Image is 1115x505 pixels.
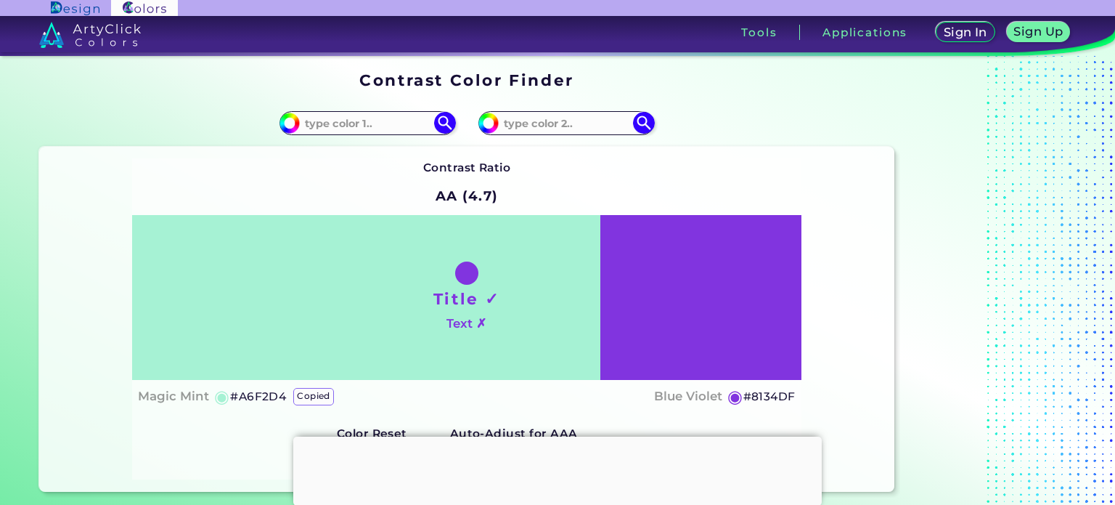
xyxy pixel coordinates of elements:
h2: AA (4.7) [429,180,505,212]
h5: #8134DF [743,387,796,406]
img: icon search [633,112,655,134]
input: type color 1.. [300,113,435,133]
strong: Color Reset [337,427,407,440]
h5: ◉ [727,388,743,405]
img: icon search [434,112,456,134]
h5: Sign Up [1016,26,1061,37]
strong: Auto-Adjust for AAA [450,427,578,440]
p: copied [293,388,334,405]
input: type color 2.. [499,113,634,133]
h4: Text ✗ [446,313,486,334]
h1: Title ✓ [433,288,500,310]
h1: Contrast Color Finder [359,69,573,91]
img: ArtyClick Design logo [51,1,99,15]
h4: Blue Violet [654,386,722,407]
iframe: Advertisement [293,437,822,502]
h5: ◉ [214,388,230,405]
strong: Contrast Ratio [423,161,511,174]
a: Sign Up [1010,23,1067,41]
iframe: Advertisement [900,66,1082,498]
img: logo_artyclick_colors_white.svg [39,22,142,48]
a: Sign In [939,23,992,41]
h5: #A6F2D4 [230,387,286,406]
h5: Sign In [946,27,985,38]
h3: Tools [741,27,777,38]
h3: Applications [822,27,907,38]
h4: Magic Mint [138,386,209,407]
